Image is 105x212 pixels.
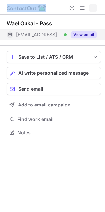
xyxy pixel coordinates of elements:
[17,130,98,136] span: Notes
[7,51,101,63] button: save-profile-one-click
[7,20,52,27] div: Wael Oukal - Pass
[18,102,71,107] span: Add to email campaign
[16,32,62,38] span: [EMAIL_ADDRESS][DOMAIN_NAME]
[71,31,97,38] button: Reveal Button
[7,67,101,79] button: AI write personalized message
[18,70,89,76] span: AI write personalized message
[7,115,101,124] button: Find work email
[7,4,46,12] img: ContactOut v5.3.10
[7,128,101,137] button: Notes
[7,83,101,95] button: Send email
[18,86,43,92] span: Send email
[7,99,101,111] button: Add to email campaign
[17,116,98,122] span: Find work email
[18,54,89,60] div: Save to List / ATS / CRM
